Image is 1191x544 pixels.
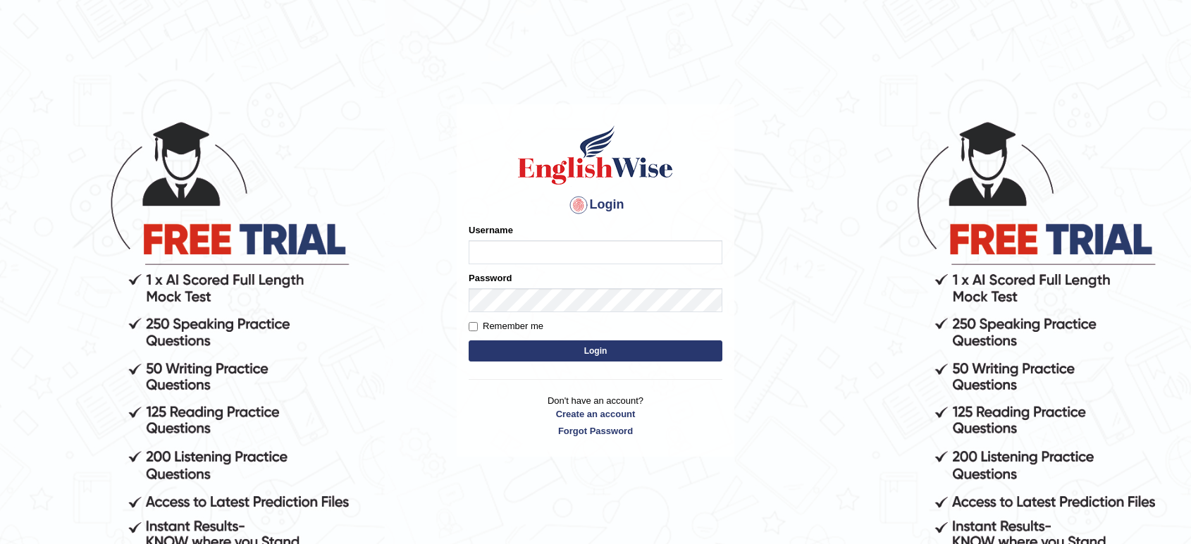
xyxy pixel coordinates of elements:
[469,322,478,331] input: Remember me
[469,407,722,421] a: Create an account
[469,223,513,237] label: Username
[515,123,676,187] img: Logo of English Wise sign in for intelligent practice with AI
[469,319,543,333] label: Remember me
[469,271,512,285] label: Password
[469,394,722,438] p: Don't have an account?
[469,340,722,361] button: Login
[469,194,722,216] h4: Login
[469,424,722,438] a: Forgot Password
